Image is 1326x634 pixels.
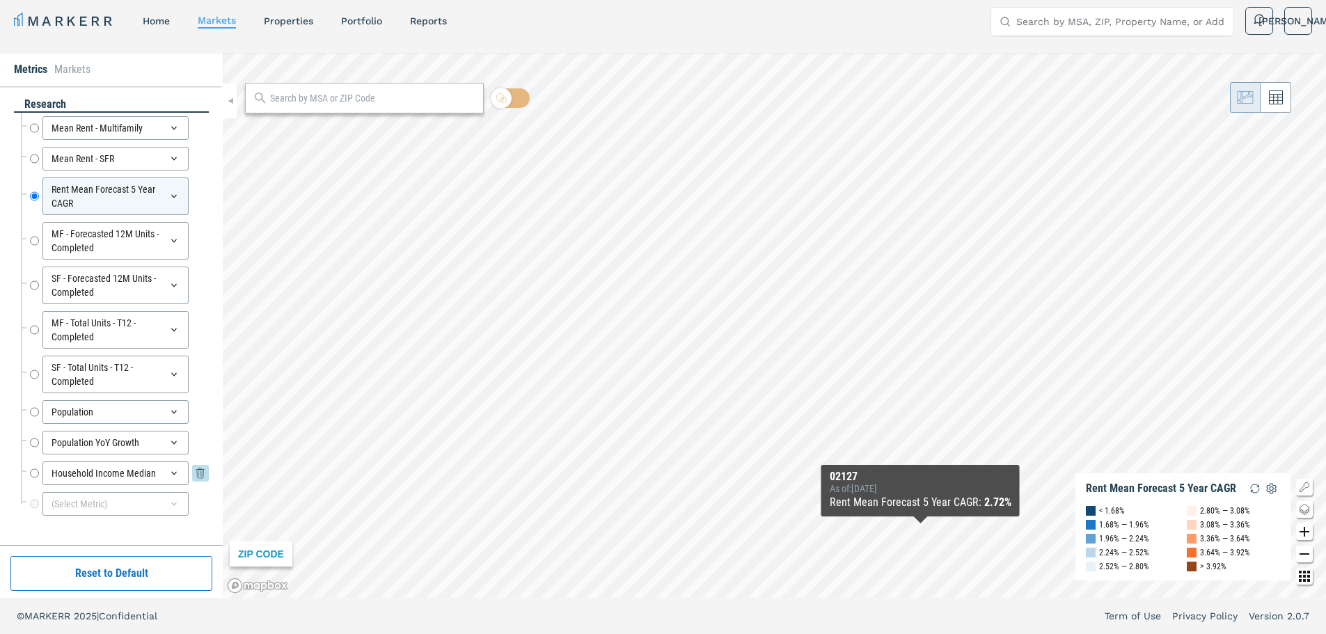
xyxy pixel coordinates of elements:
div: ZIP CODE [230,541,292,566]
a: home [143,15,170,26]
div: Rent Mean Forecast 5 Year CAGR [1086,482,1236,496]
div: SF - Total Units - T12 - Completed [42,356,189,393]
img: Settings [1263,480,1280,497]
div: 2.80% — 3.08% [1200,504,1250,518]
a: MARKERR [14,11,115,31]
a: Privacy Policy [1172,609,1238,623]
div: 3.64% — 3.92% [1200,546,1250,560]
button: Show/Hide Legend Map Button [1296,479,1313,496]
b: 2.72% [984,496,1011,509]
div: Rent Mean Forecast 5 Year CAGR : [830,494,1011,511]
a: Term of Use [1105,609,1161,623]
div: 2.24% — 2.52% [1099,546,1149,560]
div: research [14,97,209,113]
li: Markets [54,61,90,78]
div: As of : [DATE] [830,483,1011,494]
span: Confidential [99,610,157,621]
img: Reload Legend [1247,480,1263,497]
a: markets [198,15,236,26]
button: Other options map button [1296,568,1313,585]
div: Mean Rent - Multifamily [42,116,189,140]
div: 2.52% — 2.80% [1099,560,1149,573]
div: MF - Total Units - T12 - Completed [42,311,189,349]
span: MARKERR [24,610,74,621]
div: > 3.92% [1200,560,1226,573]
span: © [17,610,24,621]
div: (Select Metric) [42,492,189,516]
div: Map Tooltip Content [830,470,1011,511]
div: 02127 [830,470,1011,483]
a: properties [264,15,313,26]
button: Zoom out map button [1296,546,1313,562]
button: [PERSON_NAME] [1284,7,1312,35]
div: 3.08% — 3.36% [1200,518,1250,532]
button: Zoom in map button [1296,523,1313,540]
button: Reset to Default [10,556,212,591]
div: MF - Forecasted 12M Units - Completed [42,222,189,260]
div: 1.68% — 1.96% [1099,518,1149,532]
a: Portfolio [341,15,382,26]
span: 2025 | [74,610,99,621]
li: Metrics [14,61,47,78]
div: Household Income Median [42,461,189,485]
div: Population YoY Growth [42,431,189,454]
canvas: Map [223,53,1326,598]
div: < 1.68% [1099,504,1125,518]
a: reports [410,15,447,26]
a: Mapbox logo [227,578,288,594]
div: Rent Mean Forecast 5 Year CAGR [42,177,189,215]
button: Change style map button [1296,501,1313,518]
input: Search by MSA or ZIP Code [270,91,476,106]
div: SF - Forecasted 12M Units - Completed [42,267,189,304]
div: Population [42,400,189,424]
div: 3.36% — 3.64% [1200,532,1250,546]
a: Version 2.0.7 [1249,609,1309,623]
div: Mean Rent - SFR [42,147,189,171]
div: 1.96% — 2.24% [1099,532,1149,546]
input: Search by MSA, ZIP, Property Name, or Address [1016,8,1225,35]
